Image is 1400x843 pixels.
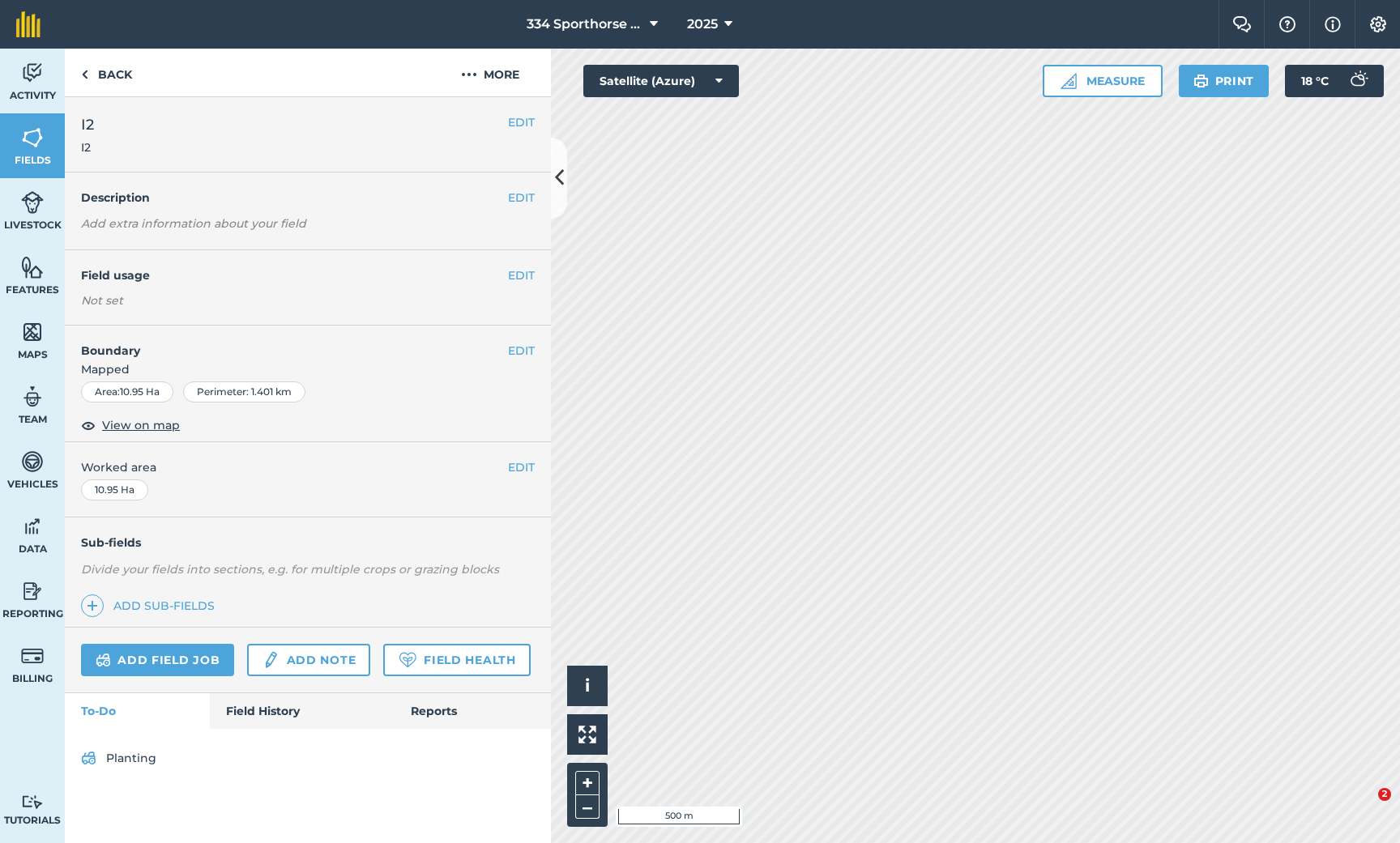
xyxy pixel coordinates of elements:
a: Add sub-fields [81,594,221,617]
button: EDIT [508,113,535,131]
img: svg+xml;base64,PD94bWwgdmVyc2lvbj0iMS4wIiBlbmNvZGluZz0idXRmLTgiPz4KPCEtLSBHZW5lcmF0b3I6IEFkb2JlIE... [81,748,96,768]
div: 10.95 Ha [81,479,148,500]
em: Divide your fields into sections, e.g. for multiple crops or grazing blocks [81,562,499,577]
img: svg+xml;base64,PD94bWwgdmVyc2lvbj0iMS4wIiBlbmNvZGluZz0idXRmLTgiPz4KPCEtLSBHZW5lcmF0b3I6IEFkb2JlIE... [21,514,44,539]
button: + [575,771,600,795]
button: Satellite (Azure) [583,65,739,97]
img: A question mark icon [1278,16,1297,32]
a: Back [65,49,148,96]
img: svg+xml;base64,PHN2ZyB4bWxucz0iaHR0cDovL3d3dy53My5vcmcvMjAwMC9zdmciIHdpZHRoPSIyMCIgaGVpZ2h0PSIyNC... [461,65,477,84]
span: Worked area [81,458,535,476]
a: Add note [247,644,370,676]
span: i [585,675,590,696]
img: svg+xml;base64,PD94bWwgdmVyc2lvbj0iMS4wIiBlbmNvZGluZz0idXRmLTgiPz4KPCEtLSBHZW5lcmF0b3I6IEFkb2JlIE... [21,449,44,474]
iframe: Intercom live chat [1345,788,1384,827]
span: Mapped [65,360,551,378]
img: svg+xml;base64,PHN2ZyB4bWxucz0iaHR0cDovL3d3dy53My5vcmcvMjAwMC9zdmciIHdpZHRoPSIxNyIgaGVpZ2h0PSIxNy... [1325,15,1341,34]
img: Four arrows, one pointing top left, one top right, one bottom right and the last bottom left [578,726,596,743]
span: 334 Sporthorse Stud [527,15,643,34]
span: View on map [102,416,180,434]
h4: Boundary [65,326,508,360]
a: Field History [210,693,394,729]
button: EDIT [508,458,535,476]
img: svg+xml;base64,PD94bWwgdmVyc2lvbj0iMS4wIiBlbmNvZGluZz0idXRmLTgiPz4KPCEtLSBHZW5lcmF0b3I6IEFkb2JlIE... [1342,65,1374,97]
img: svg+xml;base64,PHN2ZyB4bWxucz0iaHR0cDovL3d3dy53My5vcmcvMjAwMC9zdmciIHdpZHRoPSIxNCIgaGVpZ2h0PSIyNC... [87,596,98,615]
div: Area : 10.95 Ha [81,381,173,402]
button: Print [1179,65,1270,97]
h4: Field usage [81,266,508,284]
img: svg+xml;base64,PD94bWwgdmVyc2lvbj0iMS4wIiBlbmNvZGluZz0idXRmLTgiPz4KPCEtLSBHZW5lcmF0b3I6IEFkb2JlIE... [96,650,111,670]
img: svg+xml;base64,PHN2ZyB4bWxucz0iaHR0cDovL3d3dy53My5vcmcvMjAwMC9zdmciIHdpZHRoPSIxOCIgaGVpZ2h0PSIyNC... [81,415,96,435]
img: svg+xml;base64,PD94bWwgdmVyc2lvbj0iMS4wIiBlbmNvZGluZz0idXRmLTgiPz4KPCEtLSBHZW5lcmF0b3I6IEFkb2JlIE... [21,190,44,215]
div: Not set [81,292,535,309]
img: svg+xml;base64,PHN2ZyB4bWxucz0iaHR0cDovL3d3dy53My5vcmcvMjAwMC9zdmciIHdpZHRoPSI1NiIgaGVpZ2h0PSI2MC... [21,320,44,344]
span: I2 [81,113,94,136]
img: Ruler icon [1061,73,1077,89]
img: svg+xml;base64,PD94bWwgdmVyc2lvbj0iMS4wIiBlbmNvZGluZz0idXRmLTgiPz4KPCEtLSBHZW5lcmF0b3I6IEFkb2JlIE... [21,579,44,603]
a: Add field job [81,644,234,676]
img: svg+xml;base64,PHN2ZyB4bWxucz0iaHR0cDovL3d3dy53My5vcmcvMjAwMC9zdmciIHdpZHRoPSI1NiIgaGVpZ2h0PSI2MC... [21,126,44,150]
img: A cog icon [1368,16,1388,32]
button: EDIT [508,189,535,206]
img: svg+xml;base64,PD94bWwgdmVyc2lvbj0iMS4wIiBlbmNvZGluZz0idXRmLTgiPz4KPCEtLSBHZW5lcmF0b3I6IEFkb2JlIE... [21,794,44,810]
img: svg+xml;base64,PD94bWwgdmVyc2lvbj0iMS4wIiBlbmNvZGluZz0idXRmLTgiPz4KPCEtLSBHZW5lcmF0b3I6IEFkb2JlIE... [262,650,280,670]
span: 2025 [687,15,718,34]
img: svg+xml;base64,PHN2ZyB4bWxucz0iaHR0cDovL3d3dy53My5vcmcvMjAwMC9zdmciIHdpZHRoPSIxOSIgaGVpZ2h0PSIyNC... [1193,71,1209,91]
img: svg+xml;base64,PD94bWwgdmVyc2lvbj0iMS4wIiBlbmNvZGluZz0idXRmLTgiPz4KPCEtLSBHZW5lcmF0b3I6IEFkb2JlIE... [21,644,44,668]
a: To-Do [65,693,210,729]
h4: Sub-fields [65,534,551,551]
button: Measure [1043,65,1163,97]
div: Perimeter : 1.401 km [183,381,305,402]
img: svg+xml;base64,PD94bWwgdmVyc2lvbj0iMS4wIiBlbmNvZGluZz0idXRmLTgiPz4KPCEtLSBHZW5lcmF0b3I6IEFkb2JlIE... [21,385,44,409]
img: svg+xml;base64,PHN2ZyB4bWxucz0iaHR0cDovL3d3dy53My5vcmcvMjAwMC9zdmciIHdpZHRoPSI5IiBoZWlnaHQ9IjI0Ii... [81,65,88,84]
button: 18 °C [1285,65,1384,97]
button: EDIT [508,266,535,284]
a: Planting [81,745,535,771]
button: View on map [81,415,180,435]
a: Reports [395,693,551,729]
img: svg+xml;base64,PHN2ZyB4bWxucz0iaHR0cDovL3d3dy53My5vcmcvMjAwMC9zdmciIHdpZHRoPSI1NiIgaGVpZ2h0PSI2MC... [21,255,44,279]
span: 18 ° C [1301,65,1329,97]
img: fieldmargin Logo [16,11,41,37]
em: Add extra information about your field [81,216,306,231]
button: EDIT [508,342,535,360]
h4: Description [81,189,535,206]
a: Field Health [383,644,530,676]
img: svg+xml;base64,PD94bWwgdmVyc2lvbj0iMS4wIiBlbmNvZGluZz0idXRmLTgiPz4KPCEtLSBHZW5lcmF0b3I6IEFkb2JlIE... [21,61,44,85]
button: i [567,666,608,706]
img: Two speech bubbles overlapping with the left bubble in the forefront [1232,16,1252,32]
button: – [575,795,600,819]
span: I2 [81,139,94,155]
button: More [429,49,551,96]
span: 2 [1378,788,1391,801]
